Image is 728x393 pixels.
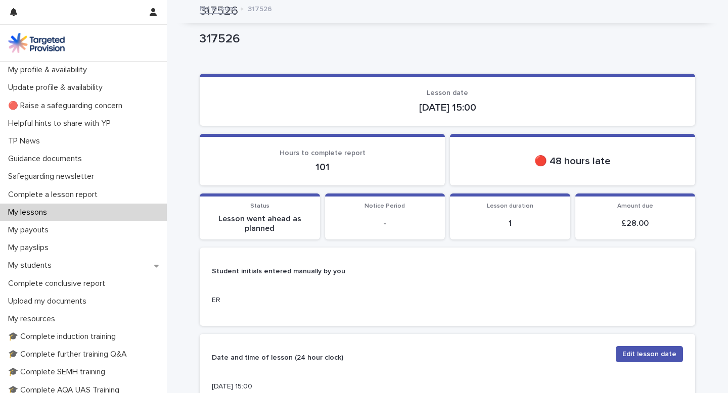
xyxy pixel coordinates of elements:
[4,119,119,128] p: Helpful hints to share with YP
[462,155,683,167] p: 🔴 48 hours late
[4,261,60,270] p: My students
[4,297,95,306] p: Upload my documents
[456,219,564,228] p: 1
[4,65,95,75] p: My profile & availability
[212,268,345,275] strong: Student initials entered manually by you
[4,172,102,181] p: Safeguarding newsletter
[4,314,63,324] p: My resources
[206,214,314,233] p: Lesson went ahead as planned
[4,208,55,217] p: My lessons
[200,32,691,46] p: 317526
[487,203,533,209] span: Lesson duration
[250,203,269,209] span: Status
[4,154,90,164] p: Guidance documents
[617,203,653,209] span: Amount due
[622,349,676,359] span: Edit lesson date
[280,150,366,157] span: Hours to complete report
[212,295,361,306] p: ER
[4,332,124,341] p: 🎓 Complete induction training
[4,136,48,146] p: TP News
[427,89,468,96] span: Lesson date
[4,367,113,377] p: 🎓 Complete SEMH training
[4,350,135,359] p: 🎓 Complete further training Q&A
[212,381,361,392] p: [DATE] 15:00
[248,3,272,14] p: 317526
[212,354,343,361] strong: Date and time of lesson (24 hour clock)
[365,203,405,209] span: Notice Period
[4,279,113,288] p: Complete conclusive report
[4,243,57,253] p: My payslips
[212,102,683,114] p: [DATE] 15:00
[581,219,690,228] p: £ 28.00
[8,33,65,53] img: M5nRWzHhSzIhMunXDL62
[4,83,111,92] p: Update profile & availability
[616,346,683,362] button: Edit lesson date
[4,225,57,235] p: My payouts
[4,101,130,111] p: 🔴 Raise a safeguarding concern
[331,219,439,228] p: -
[212,161,433,173] p: 101
[4,190,106,200] p: Complete a lesson report
[200,2,237,14] a: My lessons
